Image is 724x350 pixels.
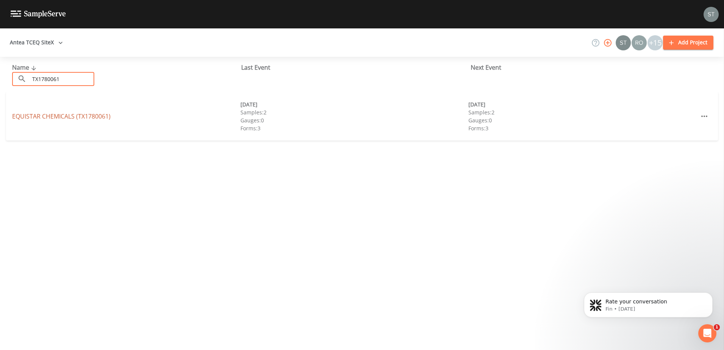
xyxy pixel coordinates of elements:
div: Samples: 2 [240,108,469,116]
div: [DATE] [240,100,469,108]
img: 7e5c62b91fde3b9fc00588adc1700c9a [632,35,647,50]
div: Gauges: 0 [468,116,697,124]
div: +15 [648,35,663,50]
div: [DATE] [468,100,697,108]
div: Rodolfo Ramirez [631,35,647,50]
input: Search Projects [30,72,94,86]
div: Forms: 3 [240,124,469,132]
button: Antea TCEQ SiteX [7,36,66,50]
iframe: Intercom notifications message [573,277,724,330]
div: Forms: 3 [468,124,697,132]
span: Name [12,63,38,72]
a: EQUISTAR CHEMICALS (TX1780061) [12,112,111,120]
div: Stan Porter [615,35,631,50]
iframe: Intercom live chat [698,324,716,342]
span: 1 [714,324,720,330]
div: Next Event [471,63,700,72]
div: Samples: 2 [468,108,697,116]
img: logo [11,11,66,18]
div: Gauges: 0 [240,116,469,124]
img: 8315ae1e0460c39f28dd315f8b59d613 [704,7,719,22]
div: Last Event [241,63,470,72]
img: c0670e89e469b6405363224a5fca805c [616,35,631,50]
button: Add Project [663,36,713,50]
